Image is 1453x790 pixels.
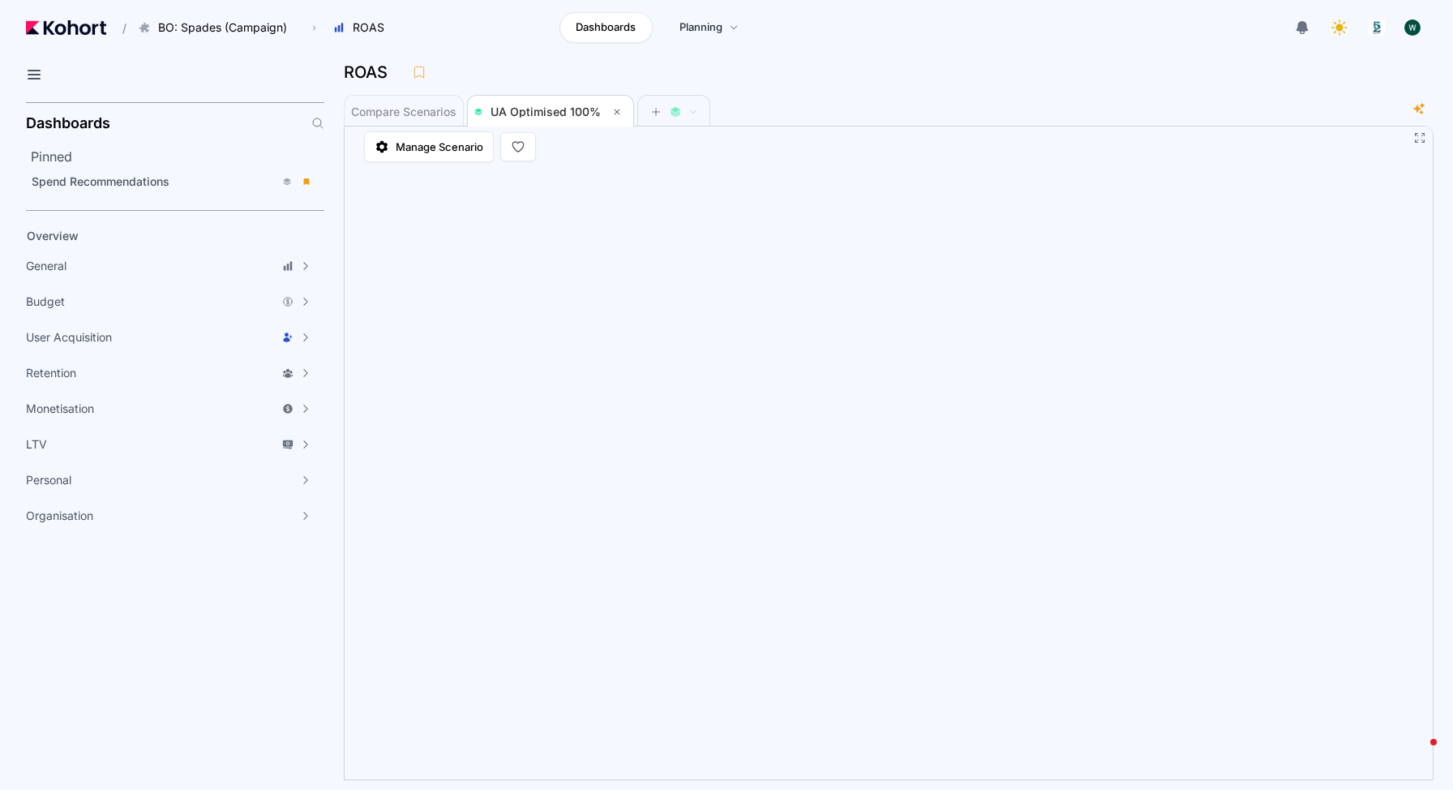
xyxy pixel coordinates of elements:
span: User Acquisition [26,329,112,346]
span: Spend Recommendations [32,174,169,188]
a: Spend Recommendations [26,170,319,194]
span: Retention [26,365,76,381]
span: BO: Spades (Campaign) [158,19,287,36]
span: Personal [26,472,71,488]
img: Kohort logo [26,20,106,35]
button: ROAS [324,14,401,41]
img: logo_logo_images_1_20240607072359498299_20240828135028712857.jpeg [1369,19,1385,36]
button: Fullscreen [1413,131,1426,144]
span: Planning [679,19,722,36]
h2: Dashboards [26,116,110,131]
span: Compare Scenarios [351,106,456,118]
span: / [109,19,126,36]
iframe: Intercom live chat [1398,735,1437,774]
span: UA Optimised 100% [491,105,601,118]
h3: ROAS [344,64,397,80]
a: Manage Scenario [364,131,494,162]
a: Planning [662,12,756,43]
span: Budget [26,294,65,310]
span: › [309,21,319,34]
button: BO: Spades (Campaign) [130,14,304,41]
h2: Pinned [31,147,324,166]
span: General [26,258,66,274]
span: Dashboards [576,19,636,36]
span: Overview [27,229,79,243]
a: Dashboards [559,12,653,43]
span: Organisation [26,508,93,524]
span: ROAS [353,19,384,36]
span: Manage Scenario [396,139,483,155]
span: Monetisation [26,401,94,417]
span: LTV [26,436,47,453]
a: Overview [21,224,297,248]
